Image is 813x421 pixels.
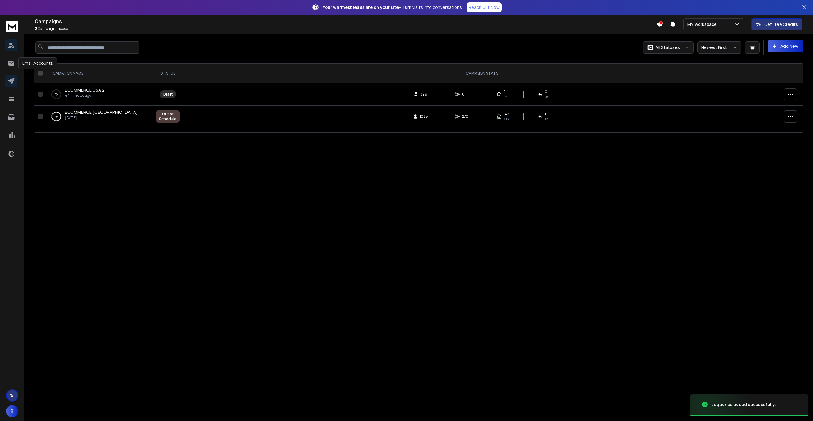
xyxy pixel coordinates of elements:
[503,112,509,117] span: 143
[152,64,184,83] th: STATUS
[545,112,546,117] span: 1
[751,18,802,30] button: Get Free Credits
[45,64,152,83] th: CAMPAIGN NAME
[6,405,18,417] button: B
[35,26,656,31] p: Campaigns added
[503,94,508,99] span: 0%
[45,106,152,128] td: 9%ECOMMERCE [GEOGRAPHIC_DATA][DATE]
[545,94,549,99] span: 0%
[467,2,502,12] a: Reach Out Now
[65,93,104,98] p: 44 minutes ago
[323,4,399,10] strong: Your warmest leads are on your site
[503,117,509,121] span: 79 %
[420,92,427,97] span: 399
[503,89,506,94] span: 0
[656,44,680,50] p: All Statuses
[545,89,547,94] span: 0
[18,57,57,69] div: Email Accounts
[469,4,500,10] p: Reach Out Now
[159,112,177,121] div: Out of Schedule
[163,92,173,97] div: Draft
[323,4,462,10] p: – Turn visits into conversations
[184,64,780,83] th: CAMPAIGN STATS
[711,402,776,408] div: sequence added successfully.
[687,21,719,27] p: My Workspace
[764,21,798,27] p: Get Free Credits
[462,92,468,97] span: 0
[55,91,58,97] p: 0 %
[6,21,18,32] img: logo
[45,83,152,106] td: 0%ECOMMERCE USA 244 minutes ago
[462,114,468,119] span: 270
[697,41,741,54] button: Newest First
[35,26,37,31] span: 2
[65,109,138,115] a: ECOMMERCE [GEOGRAPHIC_DATA]
[35,18,656,25] h1: Campaigns
[65,115,138,120] p: [DATE]
[420,114,428,119] span: 1085
[55,113,58,120] p: 9 %
[545,117,548,121] span: 1 %
[65,87,104,93] a: ECOMMERCE USA 2
[768,40,803,52] button: Add New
